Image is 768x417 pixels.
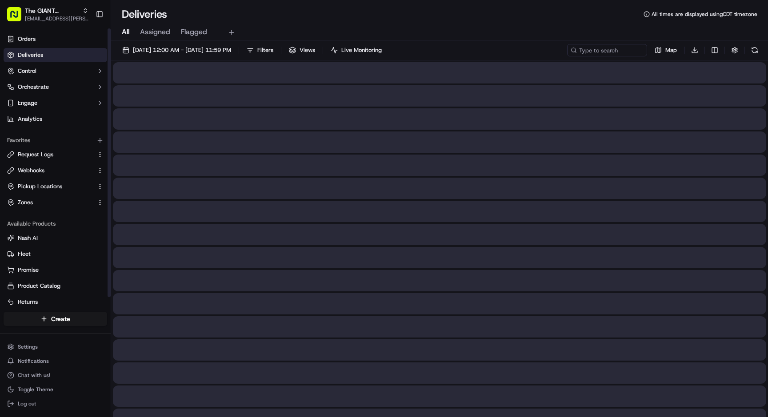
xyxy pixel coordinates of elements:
[651,44,681,56] button: Map
[18,99,37,107] span: Engage
[18,167,44,175] span: Webhooks
[18,282,60,290] span: Product Catalog
[18,343,38,350] span: Settings
[4,133,107,147] div: Favorites
[140,27,170,37] span: Assigned
[4,96,107,110] button: Engage
[18,115,42,123] span: Analytics
[300,46,315,54] span: Views
[118,44,235,56] button: [DATE] 12:00 AM - [DATE] 11:59 PM
[7,298,104,306] a: Returns
[4,32,107,46] a: Orders
[4,48,107,62] a: Deliveries
[18,298,38,306] span: Returns
[4,263,107,277] button: Promise
[18,372,50,379] span: Chat with us!
[652,11,757,18] span: All times are displayed using CDT timezone
[18,35,36,43] span: Orders
[4,147,107,162] button: Request Logs
[341,46,382,54] span: Live Monitoring
[4,279,107,293] button: Product Catalog
[4,163,107,178] button: Webhooks
[4,195,107,210] button: Zones
[285,44,319,56] button: Views
[4,397,107,410] button: Log out
[18,266,39,274] span: Promise
[122,7,167,21] h1: Deliveries
[567,44,647,56] input: Type to search
[7,250,104,258] a: Fleet
[4,64,107,78] button: Control
[25,6,79,15] button: The GIANT Company
[51,314,70,323] span: Create
[18,199,33,207] span: Zones
[7,282,104,290] a: Product Catalog
[18,357,49,365] span: Notifications
[181,27,207,37] span: Flagged
[4,4,92,25] button: The GIANT Company[EMAIL_ADDRESS][PERSON_NAME][DOMAIN_NAME]
[7,199,93,207] a: Zones
[7,183,93,191] a: Pickup Locations
[18,234,38,242] span: Nash AI
[7,266,104,274] a: Promise
[18,183,62,191] span: Pickup Locations
[18,51,43,59] span: Deliveries
[4,231,107,245] button: Nash AI
[25,15,88,22] button: [EMAIL_ADDRESS][PERSON_NAME][DOMAIN_NAME]
[18,386,53,393] span: Toggle Theme
[7,151,93,159] a: Request Logs
[133,46,231,54] span: [DATE] 12:00 AM - [DATE] 11:59 PM
[4,369,107,381] button: Chat with us!
[7,234,104,242] a: Nash AI
[18,250,31,258] span: Fleet
[18,67,36,75] span: Control
[327,44,386,56] button: Live Monitoring
[4,80,107,94] button: Orchestrate
[748,44,761,56] button: Refresh
[665,46,677,54] span: Map
[4,179,107,194] button: Pickup Locations
[257,46,273,54] span: Filters
[18,400,36,407] span: Log out
[4,112,107,126] a: Analytics
[4,295,107,309] button: Returns
[18,83,49,91] span: Orchestrate
[4,312,107,326] button: Create
[4,355,107,367] button: Notifications
[7,167,93,175] a: Webhooks
[18,151,53,159] span: Request Logs
[4,383,107,396] button: Toggle Theme
[122,27,129,37] span: All
[243,44,277,56] button: Filters
[4,247,107,261] button: Fleet
[4,217,107,231] div: Available Products
[4,341,107,353] button: Settings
